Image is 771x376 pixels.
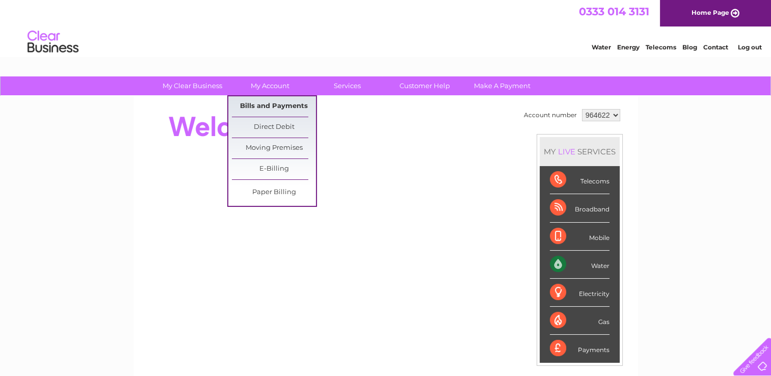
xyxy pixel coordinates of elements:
a: Telecoms [646,43,676,51]
a: Blog [682,43,697,51]
div: Electricity [550,279,609,307]
div: Clear Business is a trading name of Verastar Limited (registered in [GEOGRAPHIC_DATA] No. 3667643... [145,6,627,49]
a: Energy [617,43,640,51]
a: Bills and Payments [232,96,316,117]
div: LIVE [556,147,577,156]
a: Direct Debit [232,117,316,138]
a: E-Billing [232,159,316,179]
div: Broadband [550,194,609,222]
a: Water [592,43,611,51]
a: My Clear Business [150,76,234,95]
a: Contact [703,43,728,51]
a: Make A Payment [460,76,544,95]
a: Services [305,76,389,95]
a: Customer Help [383,76,467,95]
div: Gas [550,307,609,335]
div: Payments [550,335,609,362]
div: Water [550,251,609,279]
img: logo.png [27,26,79,58]
div: Mobile [550,223,609,251]
a: Moving Premises [232,138,316,158]
a: My Account [228,76,312,95]
a: Log out [737,43,761,51]
a: Paper Billing [232,182,316,203]
div: Telecoms [550,166,609,194]
a: 0333 014 3131 [579,5,649,18]
td: Account number [521,106,579,124]
div: MY SERVICES [540,137,620,166]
